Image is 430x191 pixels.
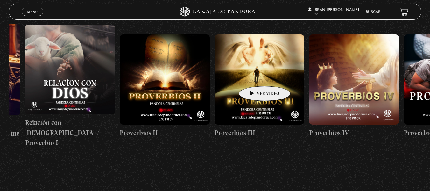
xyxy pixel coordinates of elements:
[400,7,408,16] a: View your shopping cart
[25,15,40,20] span: Cerrar
[308,8,359,16] span: Bran [PERSON_NAME]
[120,128,210,138] h4: Proverbios II
[25,118,115,148] h4: Relación con [DEMOGRAPHIC_DATA] / Proverbio I
[366,10,381,14] a: Buscar
[27,10,38,14] span: Menu
[215,128,305,138] h4: Proverbios III
[309,128,399,138] h4: Proverbios IV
